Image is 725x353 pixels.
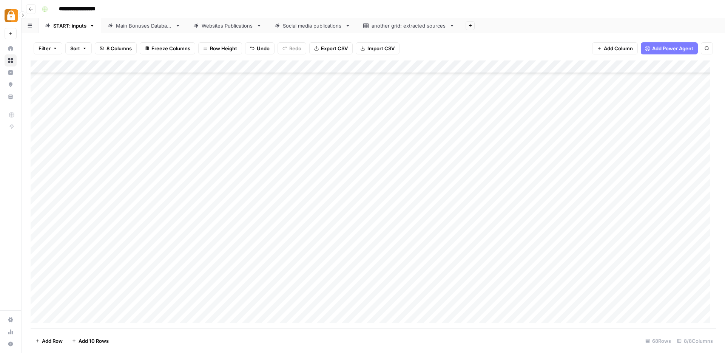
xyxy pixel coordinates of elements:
[5,326,17,338] a: Usage
[283,22,342,29] div: Social media publications
[674,335,716,347] div: 8/8 Columns
[357,18,461,33] a: another grid: extracted sources
[151,45,190,52] span: Freeze Columns
[53,22,86,29] div: START: inputs
[321,45,348,52] span: Export CSV
[5,338,17,350] button: Help + Support
[367,45,395,52] span: Import CSV
[70,45,80,52] span: Sort
[39,45,51,52] span: Filter
[641,42,698,54] button: Add Power Agent
[34,42,62,54] button: Filter
[5,9,18,22] img: Adzz Logo
[67,335,113,347] button: Add 10 Rows
[604,45,633,52] span: Add Column
[106,45,132,52] span: 8 Columns
[5,42,17,54] a: Home
[140,42,195,54] button: Freeze Columns
[101,18,187,33] a: Main Bonuses Database
[202,22,253,29] div: Websites Publications
[187,18,268,33] a: Websites Publications
[5,79,17,91] a: Opportunities
[5,54,17,67] a: Browse
[5,314,17,326] a: Settings
[592,42,638,54] button: Add Column
[356,42,400,54] button: Import CSV
[79,337,109,345] span: Add 10 Rows
[309,42,353,54] button: Export CSV
[5,67,17,79] a: Insights
[95,42,137,54] button: 8 Columns
[268,18,357,33] a: Social media publications
[652,45,693,52] span: Add Power Agent
[372,22,446,29] div: another grid: extracted sources
[257,45,270,52] span: Undo
[642,335,674,347] div: 68 Rows
[65,42,92,54] button: Sort
[42,337,63,345] span: Add Row
[278,42,306,54] button: Redo
[116,22,172,29] div: Main Bonuses Database
[31,335,67,347] button: Add Row
[198,42,242,54] button: Row Height
[5,6,17,25] button: Workspace: Adzz
[245,42,275,54] button: Undo
[289,45,301,52] span: Redo
[5,91,17,103] a: Your Data
[39,18,101,33] a: START: inputs
[210,45,237,52] span: Row Height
